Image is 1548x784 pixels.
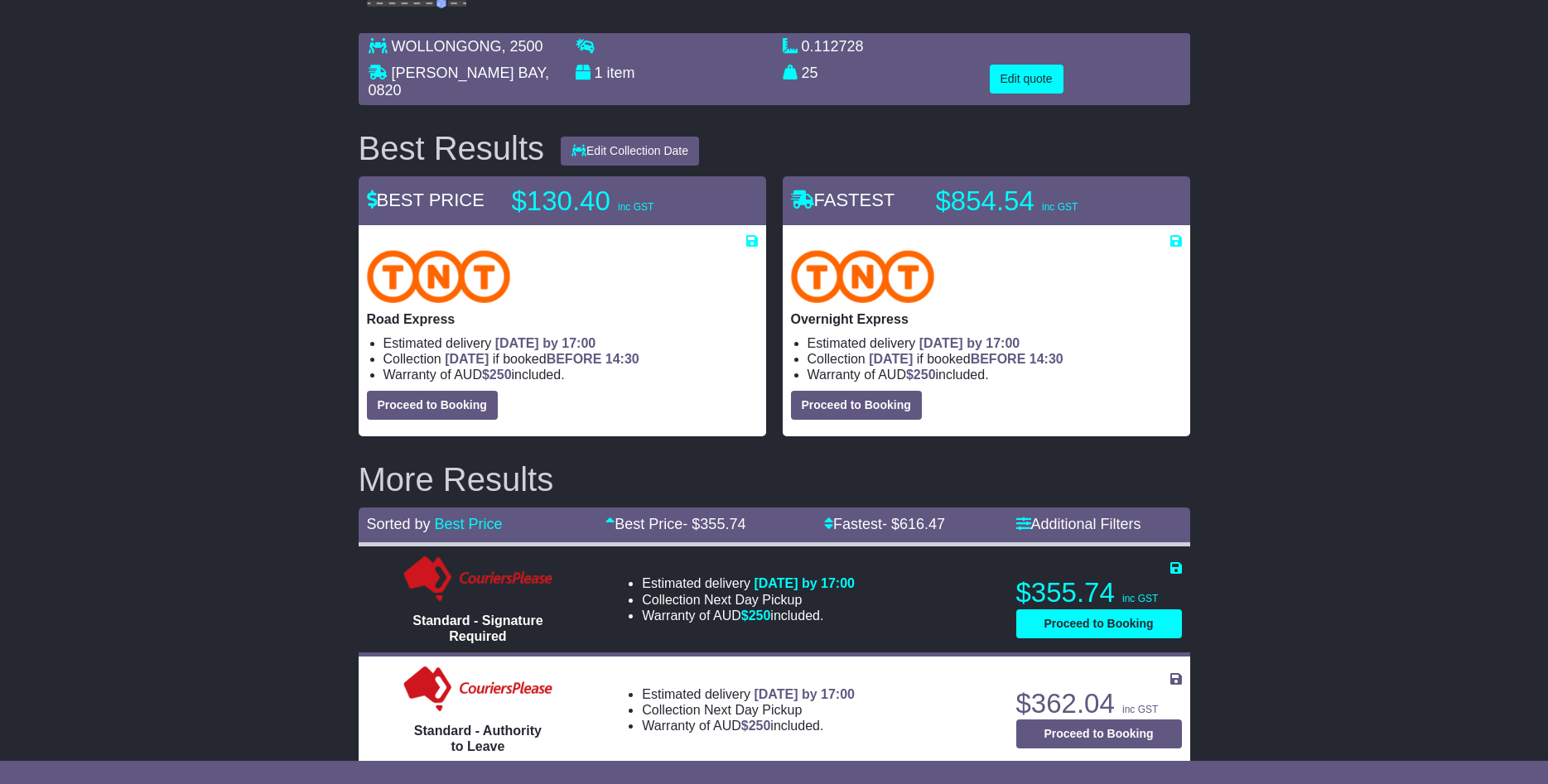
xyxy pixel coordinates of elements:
[642,575,855,591] li: Estimated delivery
[642,718,855,733] li: Warranty of AUD included.
[383,351,758,367] li: Collection
[605,352,639,366] span: 14:30
[392,65,545,81] span: [PERSON_NAME] BAY
[445,352,639,366] span: if booked
[791,250,935,303] img: TNT Domestic: Overnight Express
[595,65,603,81] span: 1
[808,351,1182,367] li: Collection
[383,367,758,382] li: Warranty of AUD included.
[808,367,1182,382] li: Warranty of AUD included.
[990,65,1063,94] button: Edit quote
[1122,593,1158,604] span: inc GST
[383,335,758,351] li: Estimated delivery
[367,250,511,303] img: TNT Domestic: Road Express
[489,368,512,382] span: 250
[400,555,557,604] img: Couriers Please: Standard - Signature Required
[367,311,758,327] p: Road Express
[392,38,502,55] span: WOLLONGONG
[749,719,771,733] span: 250
[882,516,945,532] span: - $
[367,516,431,532] span: Sorted by
[414,724,542,753] span: Standard - Authority to Leave
[1016,719,1182,748] button: Proceed to Booking
[741,719,771,733] span: $
[367,190,485,210] span: BEST PRICE
[936,185,1143,218] p: $854.54
[495,336,596,350] span: [DATE] by 17:00
[445,352,489,366] span: [DATE]
[802,38,864,55] span: 0.112728
[914,368,936,382] span: 250
[700,516,745,532] span: 355.74
[642,702,855,718] li: Collection
[1016,516,1141,532] a: Additional Filters
[808,335,1182,351] li: Estimated delivery
[704,703,802,717] span: Next Day Pickup
[369,65,549,99] span: , 0820
[642,686,855,702] li: Estimated delivery
[1016,687,1182,720] p: $362.04
[824,516,945,532] a: Fastest- $616.47
[682,516,745,532] span: - $
[869,352,913,366] span: [DATE]
[359,461,1190,498] h2: More Results
[754,687,855,701] span: [DATE] by 17:00
[435,516,503,532] a: Best Price
[367,391,498,420] button: Proceed to Booking
[482,368,512,382] span: $
[1042,201,1078,213] span: inc GST
[1122,704,1158,715] span: inc GST
[791,190,895,210] span: FASTEST
[704,593,802,607] span: Next Day Pickup
[1016,576,1182,609] p: $355.74
[919,336,1020,350] span: [DATE] by 17:00
[1030,352,1063,366] span: 14:30
[618,201,653,213] span: inc GST
[791,391,922,420] button: Proceed to Booking
[1016,609,1182,638] button: Proceed to Booking
[869,352,1063,366] span: if booked
[749,608,771,623] span: 250
[791,311,1182,327] p: Overnight Express
[412,613,543,643] span: Standard - Signature Required
[754,576,855,590] span: [DATE] by 17:00
[512,185,719,218] p: $130.40
[350,130,553,166] div: Best Results
[906,368,936,382] span: $
[802,65,818,81] span: 25
[502,38,543,55] span: , 2500
[547,352,602,366] span: BEFORE
[400,665,557,714] img: Couriers Please: Standard - Authority to Leave
[642,592,855,608] li: Collection
[971,352,1026,366] span: BEFORE
[605,516,745,532] a: Best Price- $355.74
[607,65,635,81] span: item
[741,608,771,623] span: $
[561,137,699,166] button: Edit Collection Date
[899,516,945,532] span: 616.47
[642,608,855,623] li: Warranty of AUD included.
